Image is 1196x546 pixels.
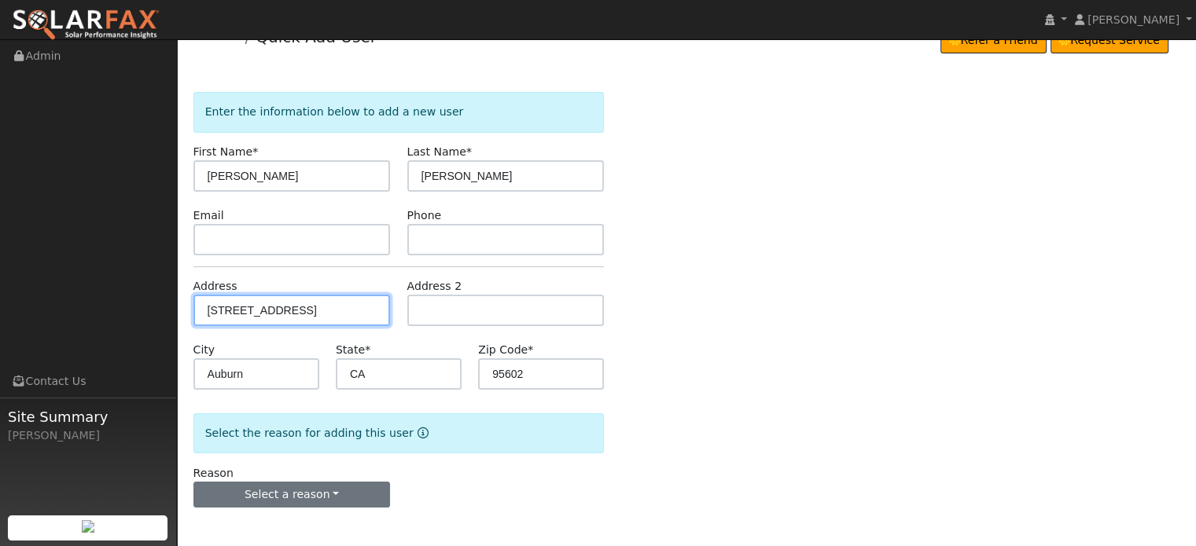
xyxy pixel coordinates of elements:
[528,343,533,356] span: Required
[414,427,429,439] a: Reason for new user
[1051,27,1169,54] a: Request Service
[193,92,605,132] div: Enter the information below to add a new user
[8,406,168,427] span: Site Summary
[478,342,533,358] label: Zip Code
[193,207,224,224] label: Email
[193,465,234,482] label: Reason
[407,207,442,224] label: Phone
[365,343,370,356] span: Required
[336,342,370,358] label: State
[407,278,462,295] label: Address 2
[252,145,258,158] span: Required
[407,144,472,160] label: Last Name
[1087,13,1179,26] span: [PERSON_NAME]
[193,278,237,295] label: Address
[193,342,215,358] label: City
[256,27,377,46] a: Quick Add User
[82,520,94,533] img: retrieve
[193,413,605,453] div: Select the reason for adding this user
[193,482,391,508] button: Select a reason
[12,9,160,42] img: SolarFax
[940,27,1047,54] a: Refer a Friend
[193,144,259,160] label: First Name
[466,145,472,158] span: Required
[204,30,240,42] a: Admin
[8,427,168,444] div: [PERSON_NAME]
